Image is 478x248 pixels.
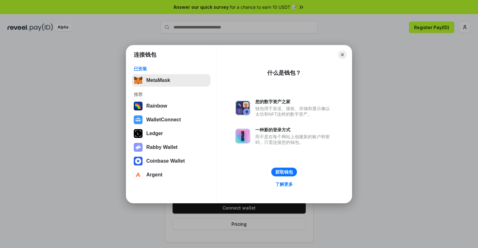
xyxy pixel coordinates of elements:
img: svg+xml,%3Csvg%20width%3D%2228%22%20height%3D%2228%22%20viewBox%3D%220%200%2028%2028%22%20fill%3D... [134,170,143,179]
div: Rainbow [146,103,167,109]
button: MetaMask [132,74,210,87]
button: Rainbow [132,100,210,112]
img: svg+xml,%3Csvg%20width%3D%2228%22%20height%3D%2228%22%20viewBox%3D%220%200%2028%2028%22%20fill%3D... [134,115,143,124]
img: svg+xml,%3Csvg%20fill%3D%22none%22%20height%3D%2233%22%20viewBox%3D%220%200%2035%2033%22%20width%... [134,76,143,85]
div: 推荐 [134,92,209,97]
div: 什么是钱包？ [267,69,301,77]
div: 已安装 [134,66,209,72]
img: svg+xml,%3Csvg%20width%3D%2228%22%20height%3D%2228%22%20viewBox%3D%220%200%2028%2028%22%20fill%3D... [134,157,143,165]
div: Ledger [146,131,163,136]
button: Coinbase Wallet [132,155,210,167]
div: 获取钱包 [275,169,293,175]
img: svg+xml,%3Csvg%20xmlns%3D%22http%3A%2F%2Fwww.w3.org%2F2000%2Fsvg%22%20width%3D%2228%22%20height%3... [134,129,143,138]
div: 了解更多 [275,181,293,187]
img: svg+xml,%3Csvg%20xmlns%3D%22http%3A%2F%2Fwww.w3.org%2F2000%2Fsvg%22%20fill%3D%22none%22%20viewBox... [235,100,250,115]
a: 了解更多 [272,180,297,188]
div: Rabby Wallet [146,144,178,150]
button: Close [338,50,347,59]
div: 而不是在每个网站上创建新的账户和密码，只需连接您的钱包。 [255,134,333,145]
div: Coinbase Wallet [146,158,185,164]
button: WalletConnect [132,114,210,126]
div: Argent [146,172,163,178]
img: svg+xml,%3Csvg%20xmlns%3D%22http%3A%2F%2Fwww.w3.org%2F2000%2Fsvg%22%20fill%3D%22none%22%20viewBox... [235,129,250,144]
img: svg+xml,%3Csvg%20xmlns%3D%22http%3A%2F%2Fwww.w3.org%2F2000%2Fsvg%22%20fill%3D%22none%22%20viewBox... [134,143,143,152]
button: 获取钱包 [271,168,297,176]
div: 钱包用于发送、接收、存储和显示像以太坊和NFT这样的数字资产。 [255,106,333,117]
button: Ledger [132,127,210,140]
img: svg+xml,%3Csvg%20width%3D%22120%22%20height%3D%22120%22%20viewBox%3D%220%200%20120%20120%22%20fil... [134,102,143,110]
div: 您的数字资产之家 [255,99,333,104]
div: MetaMask [146,78,170,83]
button: Rabby Wallet [132,141,210,154]
div: 一种新的登录方式 [255,127,333,133]
h1: 连接钱包 [134,51,156,58]
div: WalletConnect [146,117,181,123]
button: Argent [132,169,210,181]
